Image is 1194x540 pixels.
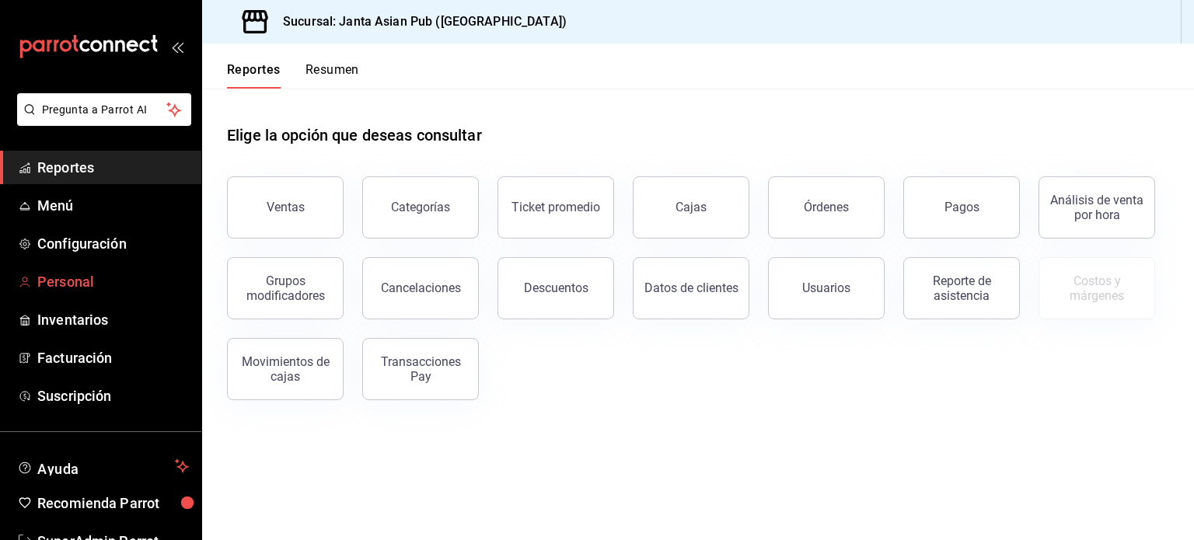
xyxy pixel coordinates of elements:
[305,62,359,89] button: Resumen
[524,280,588,295] div: Descuentos
[237,273,333,303] div: Grupos modificadores
[37,385,189,406] span: Suscripción
[267,200,305,214] div: Ventas
[391,200,450,214] div: Categorías
[37,271,189,292] span: Personal
[497,257,614,319] button: Descuentos
[171,40,183,53] button: open_drawer_menu
[11,113,191,129] a: Pregunta a Parrot AI
[37,233,189,254] span: Configuración
[768,176,885,239] button: Órdenes
[362,176,479,239] button: Categorías
[227,176,344,239] button: Ventas
[237,354,333,384] div: Movimientos de cajas
[768,257,885,319] button: Usuarios
[644,280,738,295] div: Datos de clientes
[903,257,1020,319] button: Reporte de asistencia
[37,457,169,476] span: Ayuda
[37,309,189,330] span: Inventarios
[633,176,749,239] button: Cajas
[511,200,600,214] div: Ticket promedio
[37,347,189,368] span: Facturación
[37,195,189,216] span: Menú
[903,176,1020,239] button: Pagos
[1049,273,1145,303] div: Costos y márgenes
[227,257,344,319] button: Grupos modificadores
[913,273,1010,303] div: Reporte de asistencia
[227,338,344,400] button: Movimientos de cajas
[1039,257,1155,319] button: Contrata inventarios para ver este reporte
[42,102,167,118] span: Pregunta a Parrot AI
[804,200,849,214] div: Órdenes
[227,62,359,89] div: navigation tabs
[362,257,479,319] button: Cancelaciones
[372,354,469,384] div: Transacciones Pay
[227,62,281,89] button: Reportes
[37,157,189,178] span: Reportes
[17,93,191,126] button: Pregunta a Parrot AI
[802,280,850,295] div: Usuarios
[497,176,614,239] button: Ticket promedio
[1049,193,1145,222] div: Análisis de venta por hora
[37,493,189,514] span: Recomienda Parrot
[676,200,707,214] div: Cajas
[944,200,979,214] div: Pagos
[1039,176,1155,239] button: Análisis de venta por hora
[362,338,479,400] button: Transacciones Pay
[633,257,749,319] button: Datos de clientes
[227,124,482,147] h1: Elige la opción que deseas consultar
[381,280,461,295] div: Cancelaciones
[271,12,567,31] h3: Sucursal: Janta Asian Pub ([GEOGRAPHIC_DATA])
